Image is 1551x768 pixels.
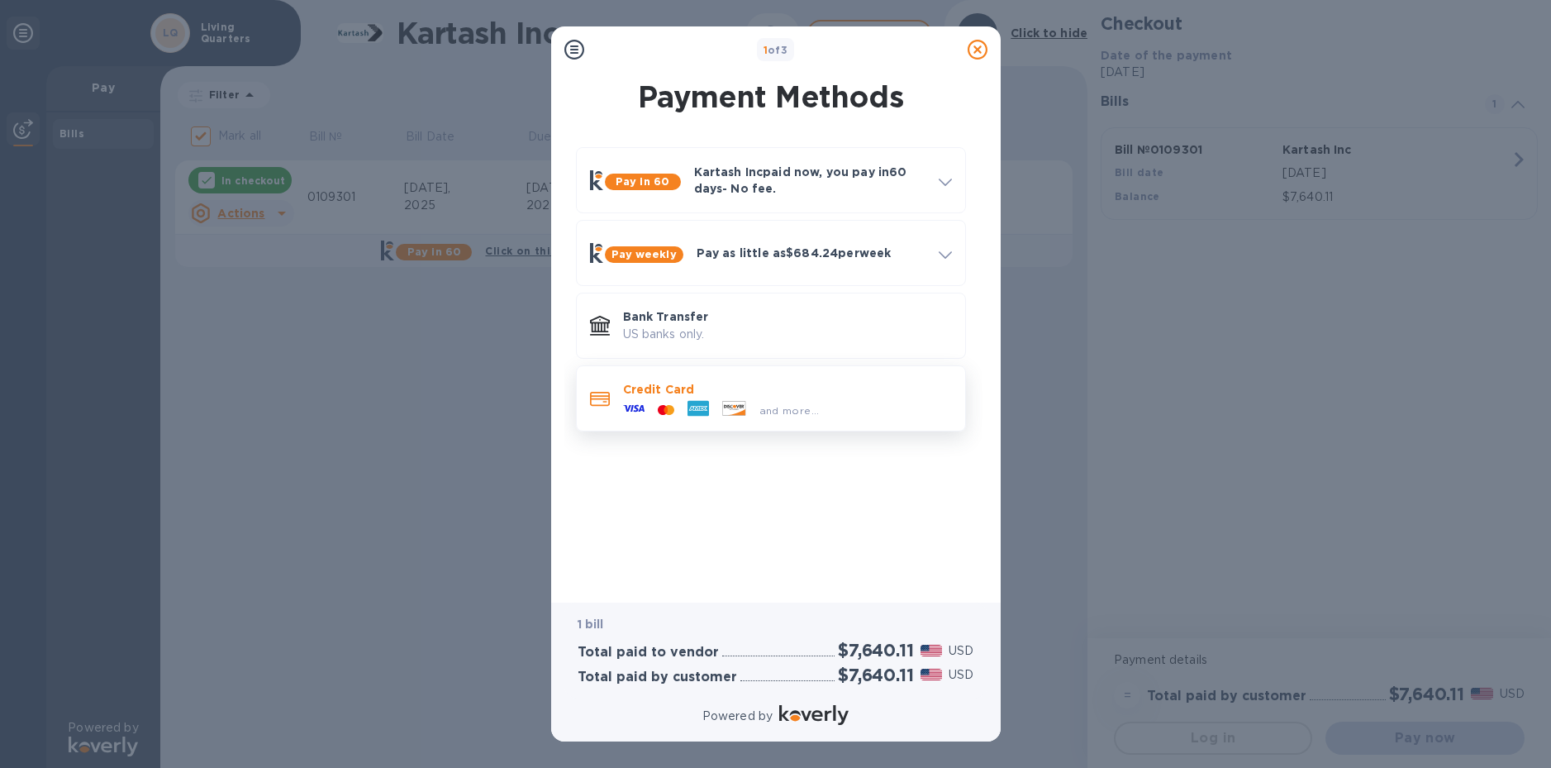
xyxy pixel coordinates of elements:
[623,308,952,325] p: Bank Transfer
[623,381,952,398] p: Credit Card
[764,44,788,56] b: of 3
[623,326,952,343] p: US banks only.
[838,665,913,685] h2: $7,640.11
[949,642,973,660] p: USD
[578,670,737,685] h3: Total paid by customer
[616,175,669,188] b: Pay in 60
[838,640,913,661] h2: $7,640.11
[779,705,849,725] img: Logo
[702,708,773,725] p: Powered by
[949,666,973,684] p: USD
[759,404,820,417] span: and more...
[694,164,925,197] p: Kartash Inc paid now, you pay in 60 days - No fee.
[764,44,768,56] span: 1
[573,79,969,114] h1: Payment Methods
[578,645,719,661] h3: Total paid to vendor
[921,645,943,656] img: USD
[697,245,925,261] p: Pay as little as $684.24 per week
[611,248,677,260] b: Pay weekly
[578,618,604,631] b: 1 bill
[921,669,943,680] img: USD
